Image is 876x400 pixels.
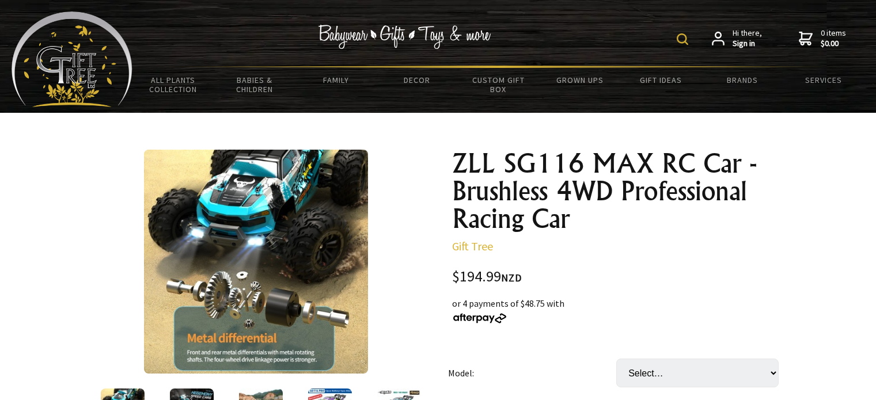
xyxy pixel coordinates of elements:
[144,150,368,374] img: ZLL SG116 MAX RC Car - Brushless 4WD Professional Racing Car
[620,68,701,92] a: Gift Ideas
[712,28,762,48] a: Hi there,Sign in
[733,39,762,49] strong: Sign in
[377,68,458,92] a: Decor
[295,68,376,92] a: Family
[733,28,762,48] span: Hi there,
[452,296,788,324] div: or 4 payments of $48.75 with
[799,28,846,48] a: 0 items$0.00
[501,271,522,284] span: NZD
[821,28,846,48] span: 0 items
[452,313,507,323] img: Afterpay
[783,68,864,92] a: Services
[452,269,788,285] div: $194.99
[821,39,846,49] strong: $0.00
[318,25,491,49] img: Babywear - Gifts - Toys & more
[458,68,539,101] a: Custom Gift Box
[132,68,214,101] a: All Plants Collection
[677,33,688,45] img: product search
[702,68,783,92] a: Brands
[452,239,493,253] a: Gift Tree
[214,68,295,101] a: Babies & Children
[539,68,620,92] a: Grown Ups
[452,150,788,233] h1: ZLL SG116 MAX RC Car - Brushless 4WD Professional Racing Car
[12,12,132,107] img: Babyware - Gifts - Toys and more...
